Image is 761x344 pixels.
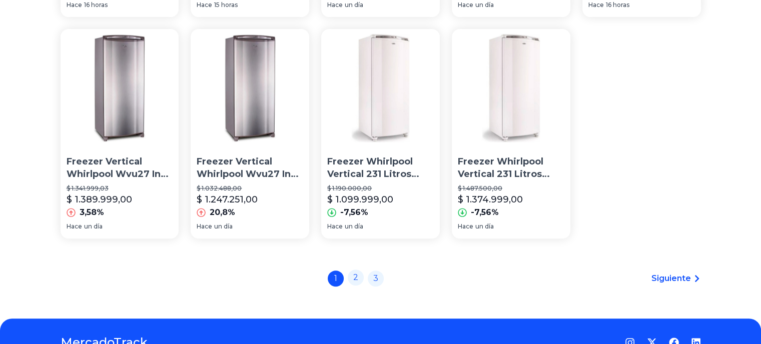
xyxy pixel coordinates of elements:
[475,222,494,230] span: un día
[452,29,570,238] a: Freezer Whirlpool Vertical 231 Litros Wvu27 BlancoFreezer Whirlpool Vertical 231 Litros Wvu27 [PE...
[67,155,173,180] p: Freezer Vertical Whirlpool Wvu27 Inox 231l 220v
[458,192,523,206] p: $ 1.374.999,00
[345,1,363,9] span: un día
[606,1,629,9] span: 16 horas
[327,184,434,192] p: $ 1.190.000,00
[84,222,103,230] span: un día
[458,1,473,9] span: Hace
[458,222,473,230] span: Hace
[348,269,364,285] a: 2
[327,1,343,9] span: Hace
[214,222,233,230] span: un día
[197,184,303,192] p: $ 1.032.488,00
[475,1,494,9] span: un día
[67,192,132,206] p: $ 1.389.999,00
[340,206,368,218] p: -7,56%
[67,184,173,192] p: $ 1.341.999,03
[80,206,104,218] p: 3,58%
[191,29,309,238] a: Freezer Vertical Whirlpool Wvu27 Inox 231l 220vFreezer Vertical Whirlpool Wvu27 Inox 231l 220v$ 1...
[61,29,179,147] img: Freezer Vertical Whirlpool Wvu27 Inox 231l 220v
[214,1,238,9] span: 15 horas
[458,155,564,180] p: Freezer Whirlpool Vertical 231 Litros Wvu27 [PERSON_NAME]
[368,270,384,286] a: 3
[458,184,564,192] p: $ 1.487.500,00
[67,222,82,230] span: Hace
[321,29,440,147] img: Freezer Whirlpool Vertical 231 Litros Wvu27 Blanco
[327,222,343,230] span: Hace
[321,29,440,238] a: Freezer Whirlpool Vertical 231 Litros Wvu27 BlancoFreezer Whirlpool Vertical 231 Litros Wvu27 [PE...
[210,206,235,218] p: 20,8%
[197,155,303,180] p: Freezer Vertical Whirlpool Wvu27 Inox 231l 220v
[197,222,212,230] span: Hace
[327,155,434,180] p: Freezer Whirlpool Vertical 231 Litros Wvu27 [PERSON_NAME]
[471,206,499,218] p: -7,56%
[345,222,363,230] span: un día
[61,29,179,238] a: Freezer Vertical Whirlpool Wvu27 Inox 231l 220vFreezer Vertical Whirlpool Wvu27 Inox 231l 220v$ 1...
[197,192,258,206] p: $ 1.247.251,00
[84,1,108,9] span: 16 horas
[197,1,212,9] span: Hace
[327,192,393,206] p: $ 1.099.999,00
[588,1,604,9] span: Hace
[67,1,82,9] span: Hace
[651,272,701,284] a: Siguiente
[452,29,570,147] img: Freezer Whirlpool Vertical 231 Litros Wvu27 Blanco
[191,29,309,147] img: Freezer Vertical Whirlpool Wvu27 Inox 231l 220v
[651,272,691,284] span: Siguiente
